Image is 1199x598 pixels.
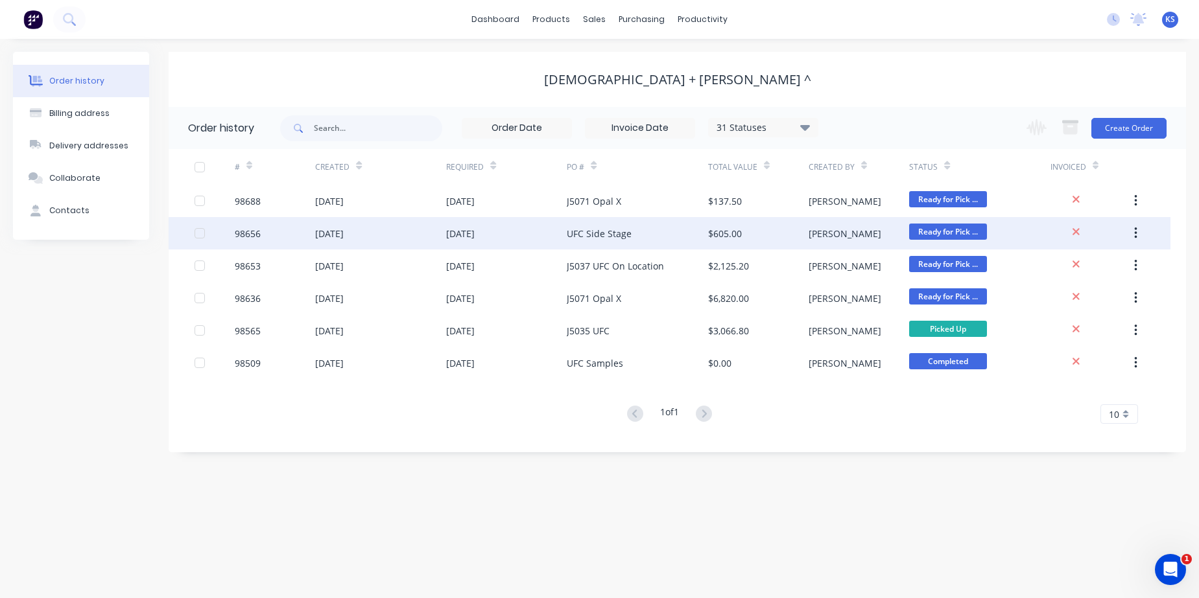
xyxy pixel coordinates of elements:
[315,227,344,240] div: [DATE]
[446,356,475,370] div: [DATE]
[1051,149,1131,185] div: Invoiced
[446,259,475,273] div: [DATE]
[235,161,240,173] div: #
[909,161,938,173] div: Status
[708,227,742,240] div: $605.00
[544,72,811,87] div: [DEMOGRAPHIC_DATA] + [PERSON_NAME] ^
[809,356,881,370] div: [PERSON_NAME]
[567,292,621,305] div: J5071 Opal X
[1155,554,1186,585] iframe: Intercom live chat
[315,292,344,305] div: [DATE]
[23,10,43,29] img: Factory
[576,10,612,29] div: sales
[462,119,571,138] input: Order Date
[13,162,149,194] button: Collaborate
[13,130,149,162] button: Delivery addresses
[446,194,475,208] div: [DATE]
[567,259,664,273] div: J5037 UFC On Location
[446,149,567,185] div: Required
[315,324,344,338] div: [DATE]
[567,149,707,185] div: PO #
[909,353,987,369] span: Completed
[526,10,576,29] div: products
[49,172,101,184] div: Collaborate
[1165,14,1175,25] span: KS
[13,194,149,227] button: Contacts
[446,161,484,173] div: Required
[909,149,1050,185] div: Status
[708,292,749,305] div: $6,820.00
[567,194,621,208] div: J5071 Opal X
[235,356,261,370] div: 98509
[315,356,344,370] div: [DATE]
[809,194,881,208] div: [PERSON_NAME]
[809,259,881,273] div: [PERSON_NAME]
[708,194,742,208] div: $137.50
[49,108,110,119] div: Billing address
[13,65,149,97] button: Order history
[446,292,475,305] div: [DATE]
[49,140,128,152] div: Delivery addresses
[612,10,671,29] div: purchasing
[1181,554,1192,564] span: 1
[235,149,315,185] div: #
[909,191,987,207] span: Ready for Pick ...
[49,75,104,87] div: Order history
[315,161,350,173] div: Created
[909,256,987,272] span: Ready for Pick ...
[1109,408,1119,421] span: 10
[49,205,89,216] div: Contacts
[708,149,809,185] div: Total Value
[708,324,749,338] div: $3,066.80
[909,321,987,337] span: Picked Up
[1091,118,1167,139] button: Create Order
[446,324,475,338] div: [DATE]
[809,227,881,240] div: [PERSON_NAME]
[709,121,818,135] div: 31 Statuses
[315,149,446,185] div: Created
[235,227,261,240] div: 98656
[235,194,261,208] div: 98688
[235,292,261,305] div: 98636
[708,356,731,370] div: $0.00
[567,227,632,240] div: UFC Side Stage
[567,161,584,173] div: PO #
[1051,161,1086,173] div: Invoiced
[809,149,909,185] div: Created By
[188,121,254,136] div: Order history
[465,10,526,29] a: dashboard
[660,405,679,424] div: 1 of 1
[809,324,881,338] div: [PERSON_NAME]
[235,324,261,338] div: 98565
[446,227,475,240] div: [DATE]
[315,194,344,208] div: [DATE]
[315,259,344,273] div: [DATE]
[708,161,757,173] div: Total Value
[314,115,442,141] input: Search...
[809,292,881,305] div: [PERSON_NAME]
[567,356,623,370] div: UFC Samples
[809,161,855,173] div: Created By
[671,10,734,29] div: productivity
[567,324,610,338] div: J5035 UFC
[13,97,149,130] button: Billing address
[909,288,987,305] span: Ready for Pick ...
[708,259,749,273] div: $2,125.20
[586,119,694,138] input: Invoice Date
[909,224,987,240] span: Ready for Pick ...
[235,259,261,273] div: 98653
